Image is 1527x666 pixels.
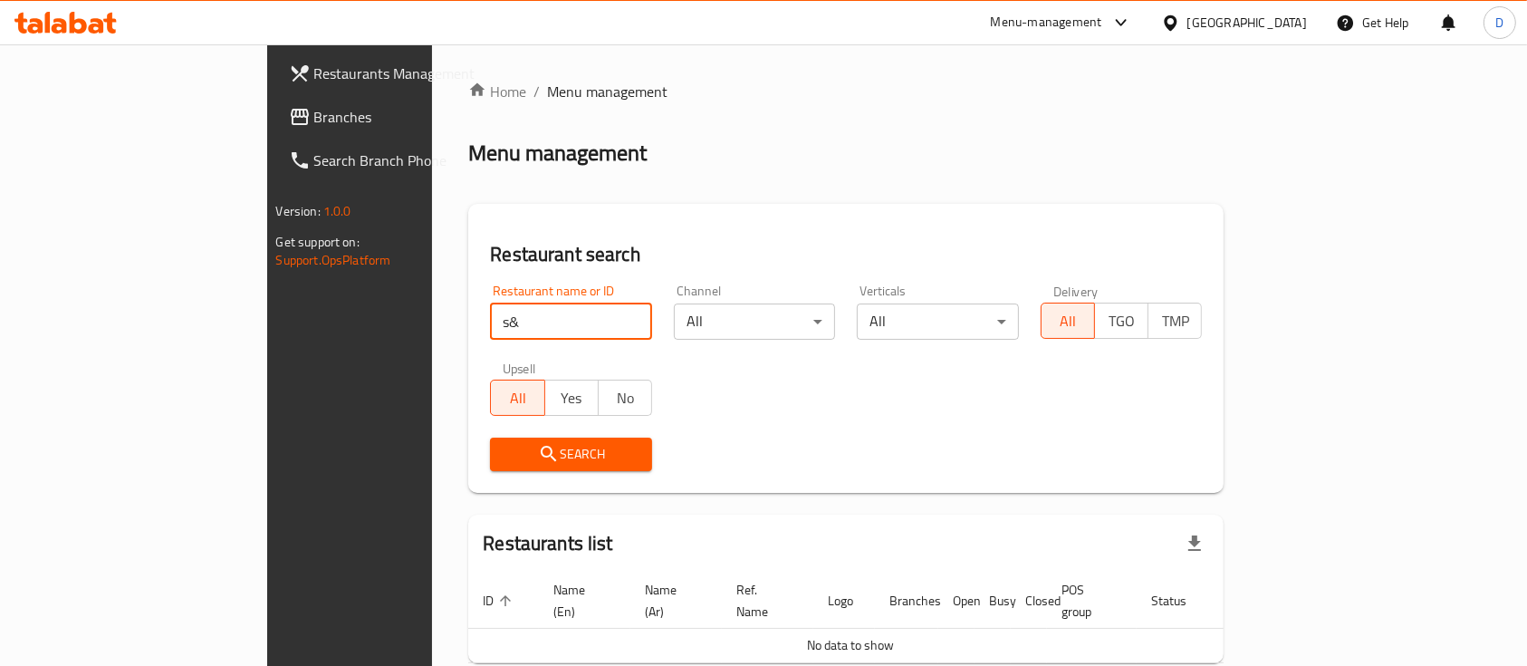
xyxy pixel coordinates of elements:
span: Name (Ar) [645,579,700,623]
th: Branches [875,574,938,629]
span: TGO [1102,308,1141,334]
span: Get support on: [276,230,360,254]
li: / [533,81,540,102]
span: ID [483,590,517,612]
a: Support.OpsPlatform [276,248,391,272]
span: Name (En) [553,579,609,623]
span: All [1049,308,1088,334]
span: No data to show [807,633,894,657]
div: All [857,304,1019,340]
button: TMP [1148,303,1202,339]
nav: breadcrumb [468,81,1224,102]
div: Menu-management [991,12,1102,34]
h2: Restaurant search [490,241,1202,268]
button: Yes [544,380,599,416]
span: 1.0.0 [323,199,351,223]
th: Logo [813,574,875,629]
span: Menu management [547,81,667,102]
h2: Menu management [468,139,647,168]
span: Search Branch Phone [314,150,508,171]
span: Search [504,443,638,466]
a: Branches [274,95,523,139]
th: Busy [975,574,1011,629]
span: Version: [276,199,321,223]
span: Status [1151,590,1210,612]
span: Ref. Name [736,579,792,623]
div: [GEOGRAPHIC_DATA] [1187,13,1307,33]
span: Branches [314,106,508,128]
th: Closed [1011,574,1047,629]
div: All [674,304,836,340]
button: Search [490,438,652,471]
input: Search for restaurant name or ID.. [490,304,652,340]
span: TMP [1156,308,1195,334]
a: Search Branch Phone [274,139,523,182]
span: D [1495,13,1503,33]
button: No [598,380,652,416]
button: All [1041,303,1095,339]
span: POS group [1061,579,1115,623]
a: Restaurants Management [274,52,523,95]
label: Upsell [503,362,536,374]
button: TGO [1094,303,1148,339]
span: No [606,385,645,411]
table: enhanced table [468,574,1294,663]
label: Delivery [1053,285,1099,297]
span: All [498,385,537,411]
th: Open [938,574,975,629]
span: Yes [552,385,591,411]
button: All [490,380,544,416]
div: Export file [1173,522,1216,565]
h2: Restaurants list [483,530,612,557]
span: Restaurants Management [314,63,508,84]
